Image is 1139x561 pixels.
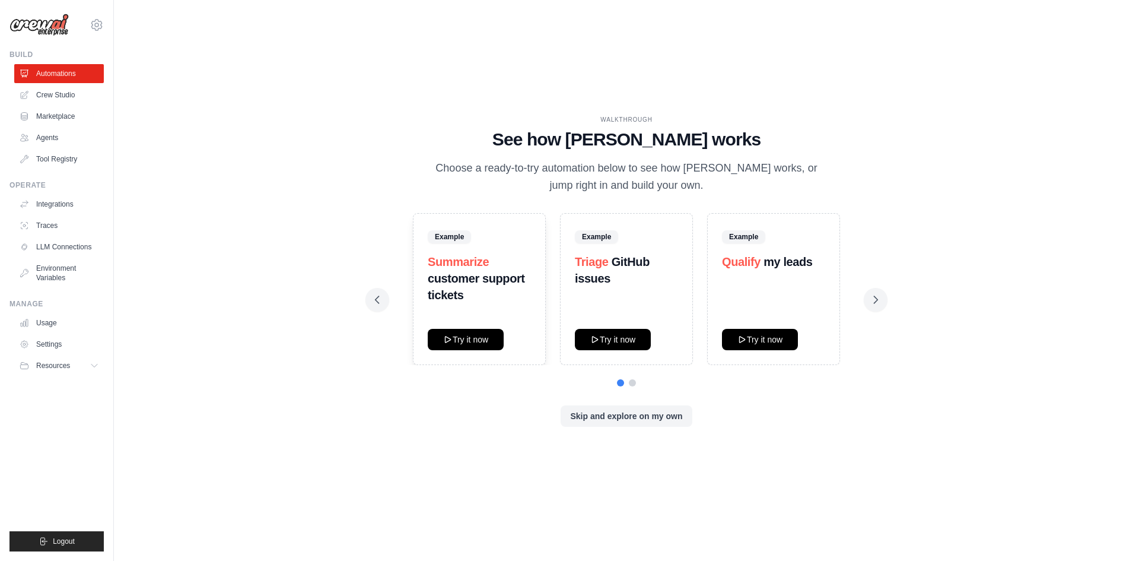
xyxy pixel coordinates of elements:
a: Agents [14,128,104,147]
a: Tool Registry [14,150,104,169]
a: Crew Studio [14,85,104,104]
a: Integrations [14,195,104,214]
a: LLM Connections [14,237,104,256]
span: Qualify [722,255,761,268]
span: Resources [36,361,70,370]
button: Logout [9,531,104,552]
a: Automations [14,64,104,83]
p: Choose a ready-to-try automation below to see how [PERSON_NAME] works, or jump right in and build... [427,160,826,195]
a: Traces [14,216,104,235]
button: Resources [14,356,104,375]
span: Example [428,230,471,243]
a: Marketplace [14,107,104,126]
h1: See how [PERSON_NAME] works [375,129,878,150]
div: Manage [9,299,104,309]
button: Try it now [722,329,798,350]
span: Logout [53,537,75,546]
button: Try it now [575,329,651,350]
img: Logo [9,14,69,36]
span: Summarize [428,255,489,268]
div: Build [9,50,104,59]
a: Environment Variables [14,259,104,287]
strong: customer support tickets [428,272,525,302]
strong: GitHub issues [575,255,650,285]
strong: my leads [763,255,812,268]
a: Usage [14,313,104,332]
span: Example [575,230,618,243]
a: Settings [14,335,104,354]
div: Operate [9,180,104,190]
div: WALKTHROUGH [375,115,878,124]
span: Example [722,230,765,243]
button: Try it now [428,329,504,350]
button: Skip and explore on my own [561,405,692,427]
span: Triage [575,255,609,268]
